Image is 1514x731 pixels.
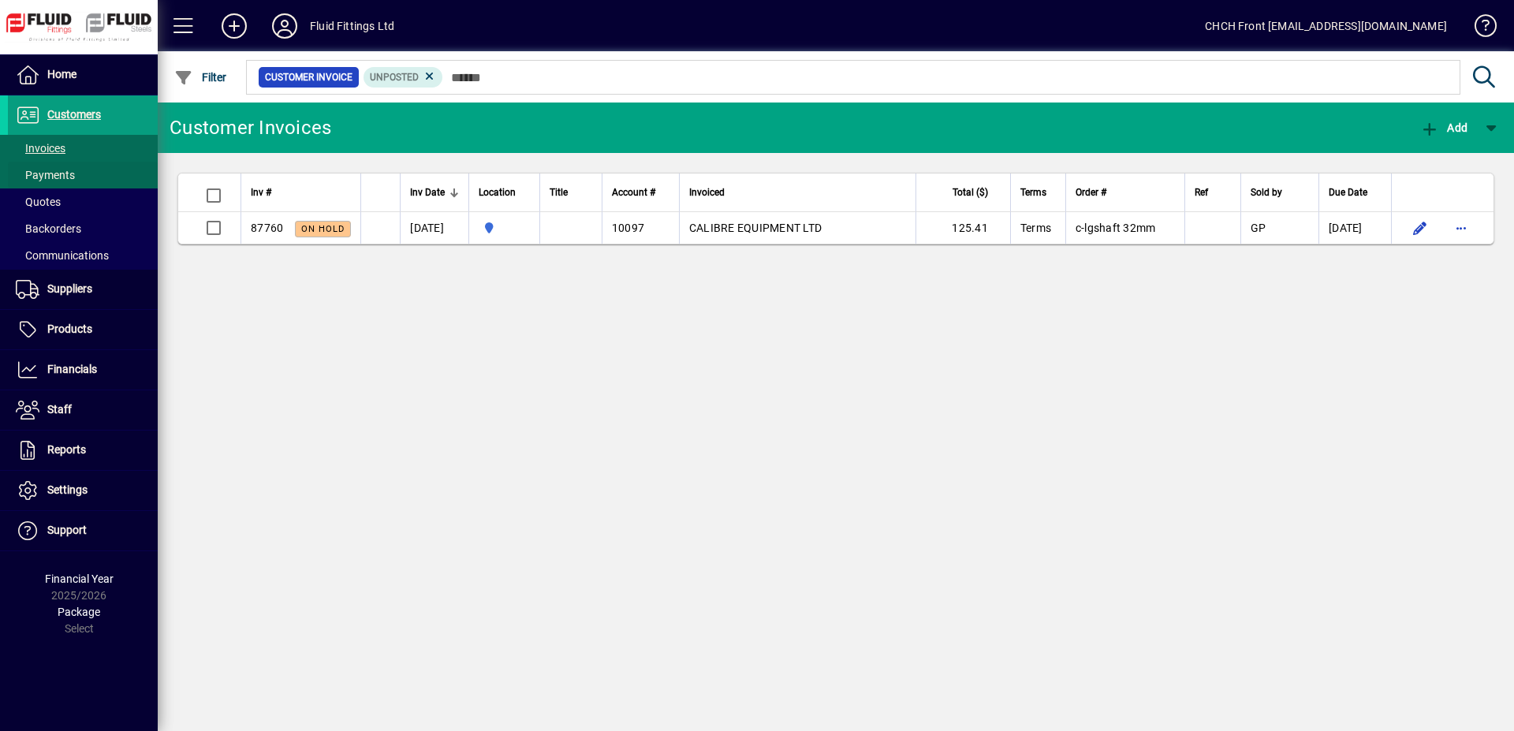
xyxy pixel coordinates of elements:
a: Communications [8,242,158,269]
span: Sold by [1251,184,1282,201]
div: Due Date [1329,184,1382,201]
span: Filter [174,71,227,84]
div: Sold by [1251,184,1309,201]
span: Terms [1020,184,1046,201]
span: Add [1420,121,1467,134]
span: 87760 [251,222,283,234]
span: Home [47,68,76,80]
span: Suppliers [47,282,92,295]
a: Suppliers [8,270,158,309]
span: Payments [16,169,75,181]
span: Package [58,606,100,618]
div: Invoiced [689,184,906,201]
td: [DATE] [1318,212,1391,244]
a: Payments [8,162,158,188]
div: Account # [612,184,669,201]
span: Location [479,184,516,201]
div: Ref [1195,184,1231,201]
span: CALIBRE EQUIPMENT LTD [689,222,822,234]
span: Settings [47,483,88,496]
span: Title [550,184,568,201]
div: Inv Date [410,184,459,201]
span: On hold [301,224,345,234]
span: Invoiced [689,184,725,201]
td: [DATE] [400,212,468,244]
button: Profile [259,12,310,40]
div: Customer Invoices [170,115,331,140]
a: Knowledge Base [1463,3,1494,54]
a: Products [8,310,158,349]
span: Support [47,524,87,536]
span: Due Date [1329,184,1367,201]
span: Customers [47,108,101,121]
a: Invoices [8,135,158,162]
span: Invoices [16,142,65,155]
button: Add [1416,114,1471,142]
span: Inv Date [410,184,445,201]
a: Support [8,511,158,550]
div: Inv # [251,184,351,201]
a: Reports [8,431,158,470]
div: Order # [1076,184,1175,201]
button: Filter [170,63,231,91]
a: Backorders [8,215,158,242]
div: CHCH Front [EMAIL_ADDRESS][DOMAIN_NAME] [1205,13,1447,39]
span: Order # [1076,184,1106,201]
span: Inv # [251,184,271,201]
span: Terms [1020,222,1051,234]
span: Communications [16,249,109,262]
span: Quotes [16,196,61,208]
span: Unposted [370,72,419,83]
span: GP [1251,222,1266,234]
a: Staff [8,390,158,430]
div: Fluid Fittings Ltd [310,13,394,39]
a: Settings [8,471,158,510]
span: 10097 [612,222,644,234]
a: Financials [8,350,158,390]
span: Account # [612,184,655,201]
td: 125.41 [915,212,1010,244]
span: Staff [47,403,72,416]
span: Financial Year [45,572,114,585]
span: Customer Invoice [265,69,352,85]
span: Products [47,323,92,335]
a: Home [8,55,158,95]
span: Financials [47,363,97,375]
div: Title [550,184,592,201]
span: Reports [47,443,86,456]
button: Add [209,12,259,40]
button: Edit [1408,215,1433,241]
div: Total ($) [926,184,1002,201]
div: Location [479,184,530,201]
mat-chip: Customer Invoice Status: Unposted [364,67,443,88]
a: Quotes [8,188,158,215]
span: Ref [1195,184,1208,201]
span: Total ($) [953,184,988,201]
span: c-lgshaft 32mm [1076,222,1156,234]
button: More options [1449,215,1474,241]
span: AUCKLAND [479,219,530,237]
span: Backorders [16,222,81,235]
